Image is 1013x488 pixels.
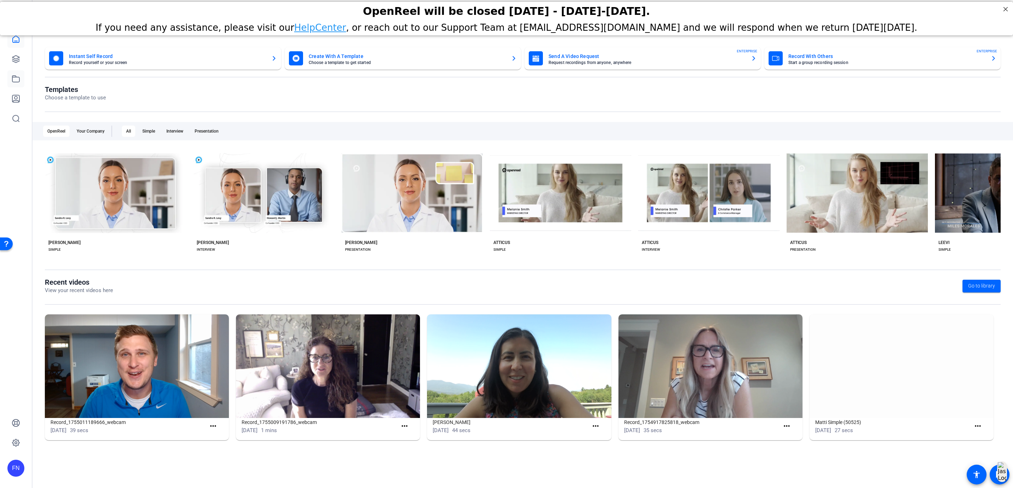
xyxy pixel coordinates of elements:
span: 1 mins [261,427,277,434]
span: [DATE] [242,427,257,434]
div: INTERVIEW [197,247,215,252]
mat-card-title: Record With Others [788,52,985,60]
div: Interview [162,126,188,137]
div: ATTICUS [790,240,807,245]
a: Go to library [962,280,1001,292]
span: [DATE] [815,427,831,434]
span: [DATE] [433,427,449,434]
mat-icon: more_horiz [209,422,218,431]
span: 35 secs [644,427,662,434]
h1: Record_1755011189666_webcam [51,418,206,426]
div: [PERSON_NAME] [345,240,377,245]
div: Your Company [72,126,109,137]
div: Presentation [190,126,223,137]
mat-icon: more_horiz [591,422,600,431]
h1: Matti Simple (50525) [815,418,971,426]
span: [DATE] [624,427,640,434]
button: Create With A TemplateChoose a template to get started [285,47,521,70]
div: INTERVIEW [642,247,660,252]
button: Send A Video RequestRequest recordings from anyone, anywhereENTERPRISE [525,47,761,70]
span: ENTERPRISE [737,48,757,54]
mat-icon: more_horiz [400,422,409,431]
mat-card-title: Create With A Template [309,52,505,60]
span: ENTERPRISE [977,48,997,54]
div: SIMPLE [48,247,61,252]
h1: Templates [45,85,106,94]
mat-card-subtitle: Request recordings from anyone, anywhere [549,60,745,65]
img: Record_1755009191786_webcam [236,314,420,418]
p: View your recent videos here [45,286,113,295]
mat-icon: more_horiz [782,422,791,431]
mat-icon: accessibility [972,470,981,479]
h1: Record_1755009191786_webcam [242,418,397,426]
div: SIMPLE [493,247,506,252]
mat-card-subtitle: Start a group recording session [788,60,985,65]
span: 27 secs [835,427,853,434]
h1: Recent videos [45,278,113,286]
a: HelpCenter [294,21,346,31]
img: Record_1754917825818_webcam [618,314,802,418]
div: All [122,126,135,137]
div: [PERSON_NAME] [197,240,229,245]
span: If you need any assistance, please visit our , or reach out to our Support Team at [EMAIL_ADDRESS... [96,21,917,31]
img: Amanda_Janna [427,314,611,418]
mat-card-subtitle: Choose a template to get started [309,60,505,65]
h1: [PERSON_NAME] [433,418,588,426]
button: Record With OthersStart a group recording sessionENTERPRISE [764,47,1001,70]
p: Choose a template to use [45,94,106,102]
span: 39 secs [70,427,88,434]
h1: Record_1754917825818_webcam [624,418,780,426]
mat-card-title: Instant Self Record [69,52,266,60]
div: ATTICUS [493,240,510,245]
img: Record_1755011189666_webcam [45,314,229,418]
button: Instant Self RecordRecord yourself or your screen [45,47,281,70]
mat-icon: more_horiz [973,422,982,431]
div: OpenReel will be closed [DATE] - [DATE]-[DATE]. [9,3,1004,16]
img: Matti Simple (50525) [810,314,994,418]
mat-icon: message [995,470,1004,479]
mat-card-title: Send A Video Request [549,52,745,60]
div: FN [7,460,24,477]
div: [PERSON_NAME] [48,240,81,245]
div: PRESENTATION [345,247,371,252]
div: SIMPLE [938,247,951,252]
span: Go to library [968,282,995,290]
div: Simple [138,126,159,137]
mat-card-subtitle: Record yourself or your screen [69,60,266,65]
span: 44 secs [452,427,470,434]
div: OpenReel [43,126,70,137]
div: ATTICUS [642,240,658,245]
div: LEEVI [938,240,949,245]
span: [DATE] [51,427,66,434]
div: PRESENTATION [790,247,816,252]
